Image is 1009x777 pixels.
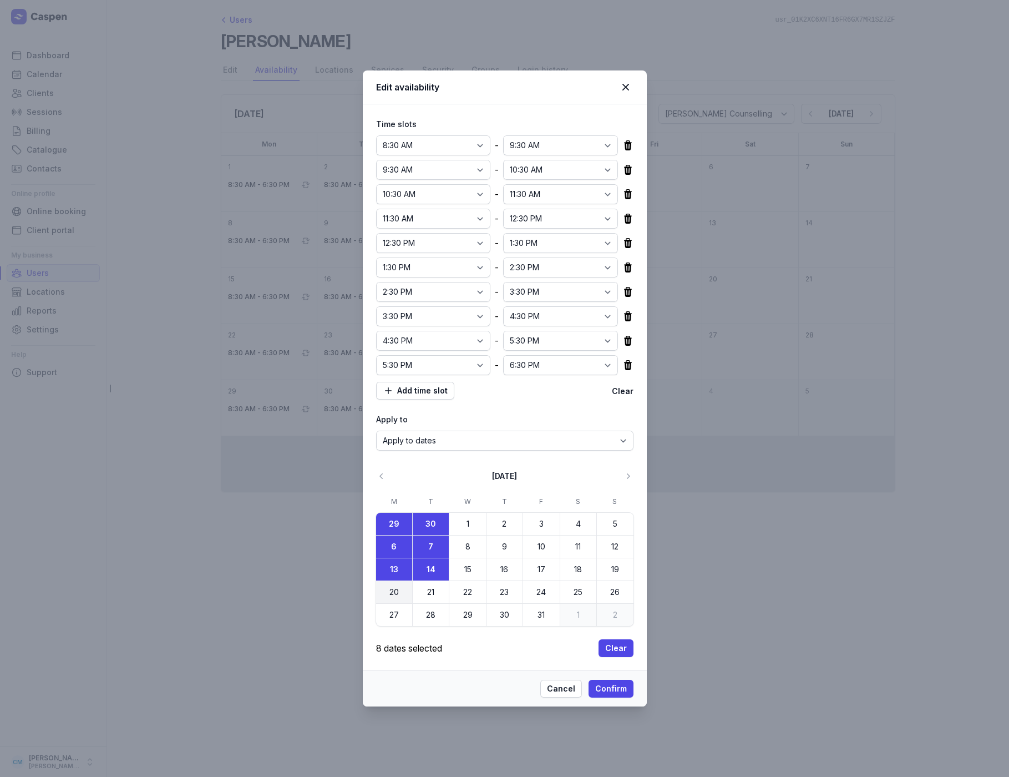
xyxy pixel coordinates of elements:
time: 20 [386,584,402,600]
button: 10 [523,536,559,558]
time: 21 [423,584,439,600]
button: 3 [523,513,559,535]
button: 17 [523,558,559,581]
time: 9 [496,539,512,554]
div: - [495,334,499,347]
div: [DATE] [387,471,622,482]
button: 14 [413,558,449,581]
time: 29 [460,607,475,623]
time: 3 [534,516,549,532]
div: Time slots [376,118,633,131]
span: Clear [605,642,627,655]
div: S [560,495,596,508]
div: - [495,236,499,250]
button: 19 [597,558,633,581]
time: 11 [570,539,586,554]
button: 12 [597,536,633,558]
time: 1 [460,516,475,532]
time: 13 [386,562,402,577]
div: - [495,261,499,274]
button: 4 [560,513,596,535]
button: 26 [597,581,633,603]
button: 1 [449,513,485,535]
div: - [495,212,499,225]
button: 6 [376,536,412,558]
button: 30 [486,604,523,626]
button: 2 [597,604,633,626]
time: 15 [460,562,475,577]
button: 22 [449,581,485,603]
button: 13 [376,558,412,581]
button: Cancel [540,680,582,698]
button: 15 [449,558,485,581]
time: 7 [423,539,439,554]
button: 21 [413,581,449,603]
span: Confirm [595,682,627,695]
div: T [486,495,523,508]
button: 24 [523,581,559,603]
div: - [495,139,499,152]
time: 31 [534,607,549,623]
time: 17 [534,562,549,577]
time: 30 [496,607,512,623]
time: 18 [570,562,586,577]
time: 2 [496,516,512,532]
time: 10 [534,539,549,554]
button: 16 [486,558,523,581]
button: 20 [376,581,412,603]
button: 28 [413,604,449,626]
time: 24 [534,584,549,600]
div: M [376,495,413,508]
span: Cancel [547,682,575,695]
div: - [495,359,499,372]
div: 8 dates selected [376,642,442,655]
button: 27 [376,604,412,626]
div: W [449,495,486,508]
button: 8 [449,536,485,558]
time: 12 [607,539,623,554]
time: 5 [607,516,623,532]
div: - [495,163,499,176]
button: 1 [560,604,596,626]
time: 30 [423,516,439,532]
div: - [495,188,499,201]
time: 19 [607,562,623,577]
div: - [495,310,499,323]
time: 16 [496,562,512,577]
button: 30 [413,513,449,535]
div: F [523,495,560,508]
time: 2 [607,607,623,623]
div: - [495,285,499,299]
time: 22 [460,584,475,600]
button: 23 [486,581,523,603]
time: 27 [386,607,402,623]
button: 5 [597,513,633,535]
time: 28 [423,607,439,623]
button: 11 [560,536,596,558]
div: S [596,495,633,508]
time: 14 [423,562,439,577]
button: Clear [612,385,633,398]
button: 7 [413,536,449,558]
button: Confirm [589,680,633,698]
time: 25 [570,584,586,600]
button: 25 [560,581,596,603]
div: Edit availability [376,80,618,94]
button: 31 [523,604,559,626]
button: 2 [486,513,523,535]
div: Apply to [376,413,633,426]
button: Add time slot [376,382,454,400]
div: T [413,495,449,508]
time: 1 [570,607,586,623]
button: Clear [599,639,633,657]
span: Add time slot [383,384,448,397]
time: 4 [570,516,586,532]
time: 29 [386,516,402,532]
button: 9 [486,536,523,558]
time: 8 [460,539,475,554]
button: 29 [449,604,485,626]
time: 23 [496,584,512,600]
button: 18 [560,558,596,581]
button: 29 [376,513,412,535]
time: 26 [607,584,623,600]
